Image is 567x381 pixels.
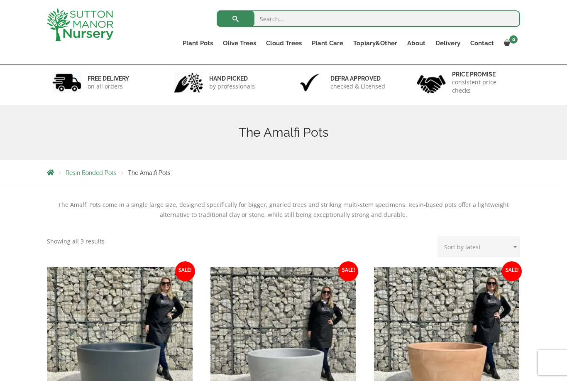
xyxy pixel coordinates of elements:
span: 0 [509,35,518,44]
h1: The Amalfi Pots [47,125,520,140]
span: Sale! [502,261,522,281]
h6: Price promise [452,71,515,78]
a: Delivery [430,37,465,49]
input: Search... [217,10,520,27]
a: Contact [465,37,499,49]
img: logo [47,8,113,41]
p: The Amalfi Pots come in a single large size, designed specifically for bigger, gnarled trees and ... [47,200,520,220]
a: Resin Bonded Pots [66,170,117,176]
p: consistent price checks [452,78,515,95]
p: on all orders [88,82,129,91]
a: Plant Care [307,37,348,49]
a: 0 [499,37,520,49]
img: 4.jpg [417,70,446,95]
p: Showing all 3 results [47,236,105,246]
select: Shop order [437,236,520,257]
img: 2.jpg [174,72,203,93]
a: Cloud Trees [261,37,307,49]
img: 1.jpg [52,72,81,93]
span: The Amalfi Pots [128,170,171,176]
nav: Breadcrumbs [47,169,520,176]
a: Plant Pots [178,37,218,49]
h6: FREE DELIVERY [88,75,129,82]
span: Sale! [338,261,358,281]
h6: Defra approved [330,75,385,82]
img: 3.jpg [295,72,324,93]
span: Sale! [175,261,195,281]
a: Topiary&Other [348,37,402,49]
a: About [402,37,430,49]
p: by professionals [209,82,255,91]
p: checked & Licensed [330,82,385,91]
a: Olive Trees [218,37,261,49]
h6: hand picked [209,75,255,82]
